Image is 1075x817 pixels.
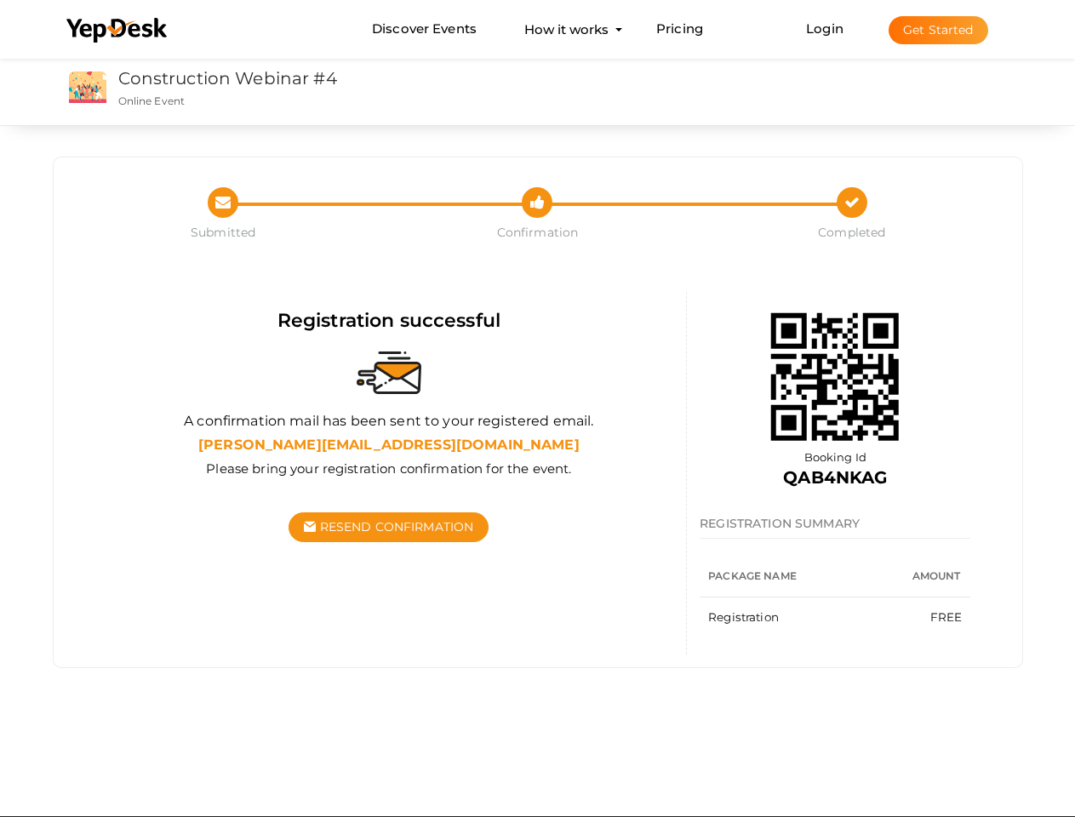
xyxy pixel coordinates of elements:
a: Login [806,20,843,37]
a: Discover Events [372,14,477,45]
button: How it works [519,14,614,45]
button: Resend Confirmation [289,512,489,542]
span: Submitted [66,224,380,241]
img: sent-email.svg [357,351,421,394]
a: Construction Webinar #4 [118,68,337,89]
img: 68b0c79746e0fb0001ac5465 [750,292,920,462]
b: [PERSON_NAME][EMAIL_ADDRESS][DOMAIN_NAME] [198,437,580,453]
div: Registration successful [105,307,674,334]
span: FREE [930,610,963,624]
img: event2.png [69,71,106,103]
button: Get Started [889,16,988,44]
label: Please bring your registration confirmation for the event. [206,460,571,477]
span: Booking Id [804,450,866,464]
span: Confirmation [380,224,695,241]
b: QAB4NKAG [783,467,887,488]
label: A confirmation mail has been sent to your registered email. [184,412,593,431]
th: Package Name [700,556,889,597]
span: Completed [695,224,1009,241]
td: Registration [700,597,889,638]
p: Online Event [118,94,656,108]
span: REGISTRATION SUMMARY [700,516,860,531]
a: Pricing [656,14,703,45]
th: Amount [889,556,971,597]
span: Resend Confirmation [320,519,474,534]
